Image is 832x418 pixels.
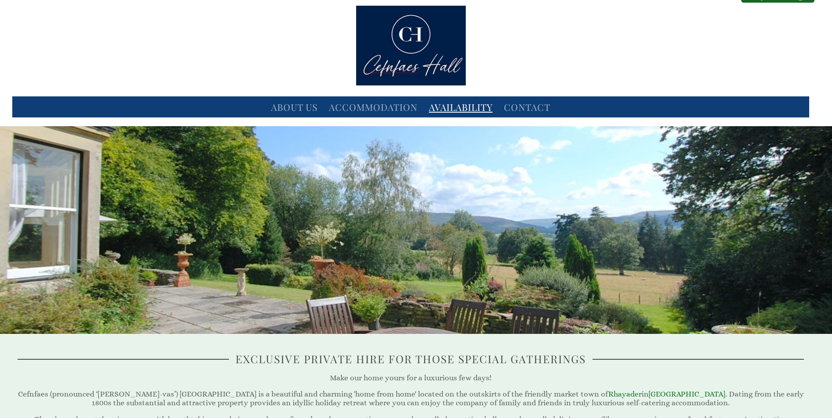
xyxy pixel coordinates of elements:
a: Accommodation [329,101,418,113]
img: Cefnfaes Hall Country Estate [356,6,466,86]
p: Cefnfaes (pronounced ‘[PERSON_NAME]-vas’) [GEOGRAPHIC_DATA] is a beautiful and charming 'home fro... [18,390,804,407]
a: Availability [429,101,493,113]
a: [GEOGRAPHIC_DATA] [649,390,725,398]
a: Contact [504,101,550,113]
a: Rhayader [608,390,642,398]
span: Exclusive private hire for those special gatherings [229,351,593,366]
a: About Us [271,101,318,113]
p: Make our home yours for a luxurious few days! [18,373,804,382]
